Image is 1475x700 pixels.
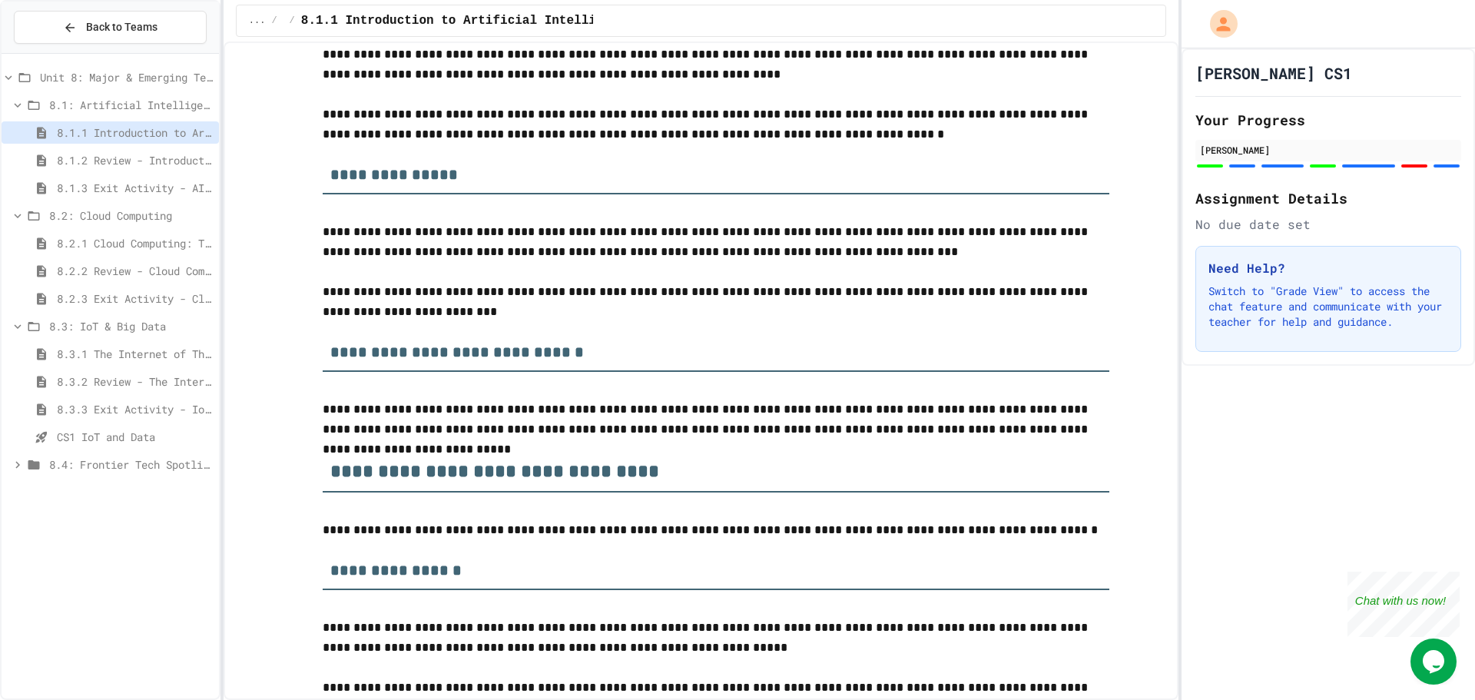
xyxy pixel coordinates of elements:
[86,19,157,35] span: Back to Teams
[1195,109,1461,131] h2: Your Progress
[57,290,213,307] span: 8.2.3 Exit Activity - Cloud Service Detective
[49,207,213,224] span: 8.2: Cloud Computing
[271,15,277,27] span: /
[1208,259,1448,277] h3: Need Help?
[57,429,213,445] span: CS1 IoT and Data
[1208,284,1448,330] p: Switch to "Grade View" to access the chat feature and communicate with your teacher for help and ...
[57,401,213,417] span: 8.3.3 Exit Activity - IoT Data Detective Challenge
[57,346,213,362] span: 8.3.1 The Internet of Things and Big Data: Our Connected Digital World
[57,180,213,196] span: 8.1.3 Exit Activity - AI Detective
[57,152,213,168] span: 8.1.2 Review - Introduction to Artificial Intelligence
[290,15,295,27] span: /
[1347,572,1460,637] iframe: chat widget
[1195,62,1352,84] h1: [PERSON_NAME] CS1
[14,11,207,44] button: Back to Teams
[40,69,213,85] span: Unit 8: Major & Emerging Technologies
[1194,6,1241,41] div: My Account
[1410,639,1460,685] iframe: chat widget
[49,97,213,113] span: 8.1: Artificial Intelligence Basics
[1195,187,1461,209] h2: Assignment Details
[57,373,213,390] span: 8.3.2 Review - The Internet of Things and Big Data
[249,15,266,27] span: ...
[49,318,213,334] span: 8.3: IoT & Big Data
[57,263,213,279] span: 8.2.2 Review - Cloud Computing
[1195,215,1461,234] div: No due date set
[57,124,213,141] span: 8.1.1 Introduction to Artificial Intelligence
[57,235,213,251] span: 8.2.1 Cloud Computing: Transforming the Digital World
[301,12,633,30] span: 8.1.1 Introduction to Artificial Intelligence
[49,456,213,473] span: 8.4: Frontier Tech Spotlight
[1200,143,1457,157] div: [PERSON_NAME]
